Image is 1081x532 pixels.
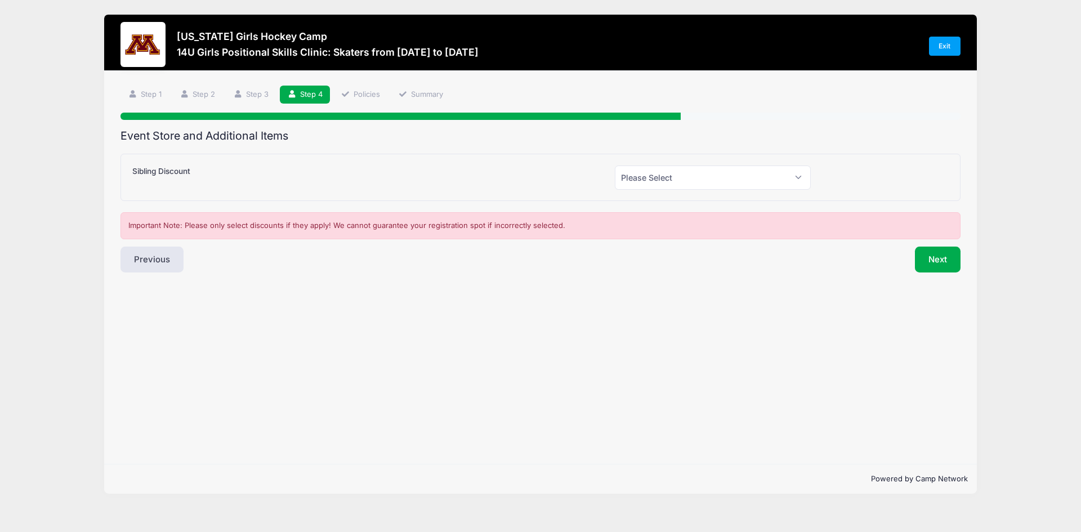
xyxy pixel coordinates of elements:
a: Exit [929,37,961,56]
button: Next [915,247,961,272]
a: Summary [391,86,450,104]
a: Step 4 [280,86,330,104]
label: Sibling Discount [132,166,190,177]
p: Powered by Camp Network [113,473,968,485]
a: Step 1 [120,86,169,104]
a: Step 2 [172,86,222,104]
h2: Event Store and Additional Items [120,129,961,142]
a: Policies [333,86,387,104]
a: Step 3 [226,86,276,104]
h3: 14U Girls Positional Skills Clinic: Skaters from [DATE] to [DATE] [177,46,479,58]
button: Previous [120,247,184,272]
div: Important Note: Please only select discounts if they apply! We cannot guarantee your registration... [120,212,961,239]
h3: [US_STATE] Girls Hockey Camp [177,30,479,42]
